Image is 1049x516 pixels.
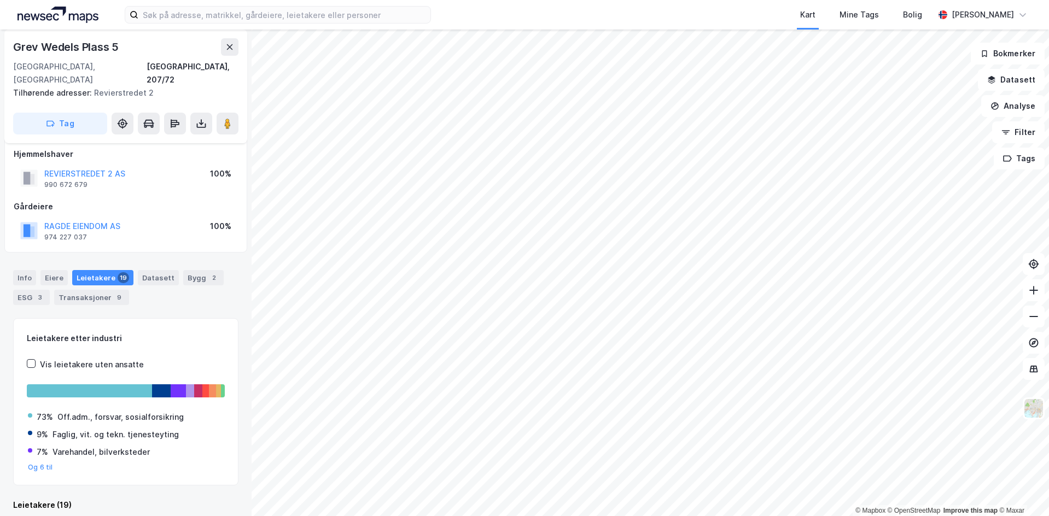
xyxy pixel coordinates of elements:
div: Varehandel, bilverksteder [53,445,150,459]
div: 19 [118,272,129,283]
div: 990 672 679 [44,180,88,189]
div: Bygg [183,270,224,285]
div: 9% [37,428,48,441]
input: Søk på adresse, matrikkel, gårdeiere, leietakere eller personer [138,7,430,23]
button: Og 6 til [28,463,53,472]
button: Bokmerker [971,43,1045,64]
div: Leietakere etter industri [27,332,225,345]
button: Filter [992,121,1045,143]
div: Off.adm., forsvar, sosialforsikring [57,411,184,424]
div: 3 [34,292,45,303]
div: 9 [114,292,125,303]
div: [GEOGRAPHIC_DATA], 207/72 [147,60,238,86]
div: Kart [800,8,815,21]
div: Grev Wedels Plass 5 [13,38,121,56]
a: Improve this map [943,507,998,514]
div: 100% [210,220,231,233]
a: Mapbox [855,507,885,514]
button: Tags [994,148,1045,169]
div: Hjemmelshaver [14,148,238,161]
button: Analyse [981,95,1045,117]
span: Tilhørende adresser: [13,88,94,97]
div: Faglig, vit. og tekn. tjenesteyting [53,428,179,441]
div: 2 [208,272,219,283]
div: [GEOGRAPHIC_DATA], [GEOGRAPHIC_DATA] [13,60,147,86]
div: 7% [37,445,48,459]
button: Datasett [978,69,1045,91]
div: 100% [210,167,231,180]
div: Bolig [903,8,922,21]
div: Leietakere (19) [13,499,238,512]
div: Datasett [138,270,179,285]
div: Mine Tags [840,8,879,21]
div: [PERSON_NAME] [952,8,1014,21]
button: Tag [13,113,107,134]
div: Eiere [40,270,68,285]
div: Gårdeiere [14,200,238,213]
div: 974 227 037 [44,233,87,242]
a: OpenStreetMap [888,507,941,514]
img: Z [1023,398,1044,419]
iframe: Chat Widget [994,464,1049,516]
img: logo.a4113a55bc3d86da70a041830d287a7e.svg [18,7,98,23]
div: 73% [37,411,53,424]
div: Vis leietakere uten ansatte [40,358,144,371]
div: Revierstredet 2 [13,86,230,99]
div: Info [13,270,36,285]
div: Transaksjoner [54,290,129,305]
div: ESG [13,290,50,305]
div: Leietakere [72,270,133,285]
